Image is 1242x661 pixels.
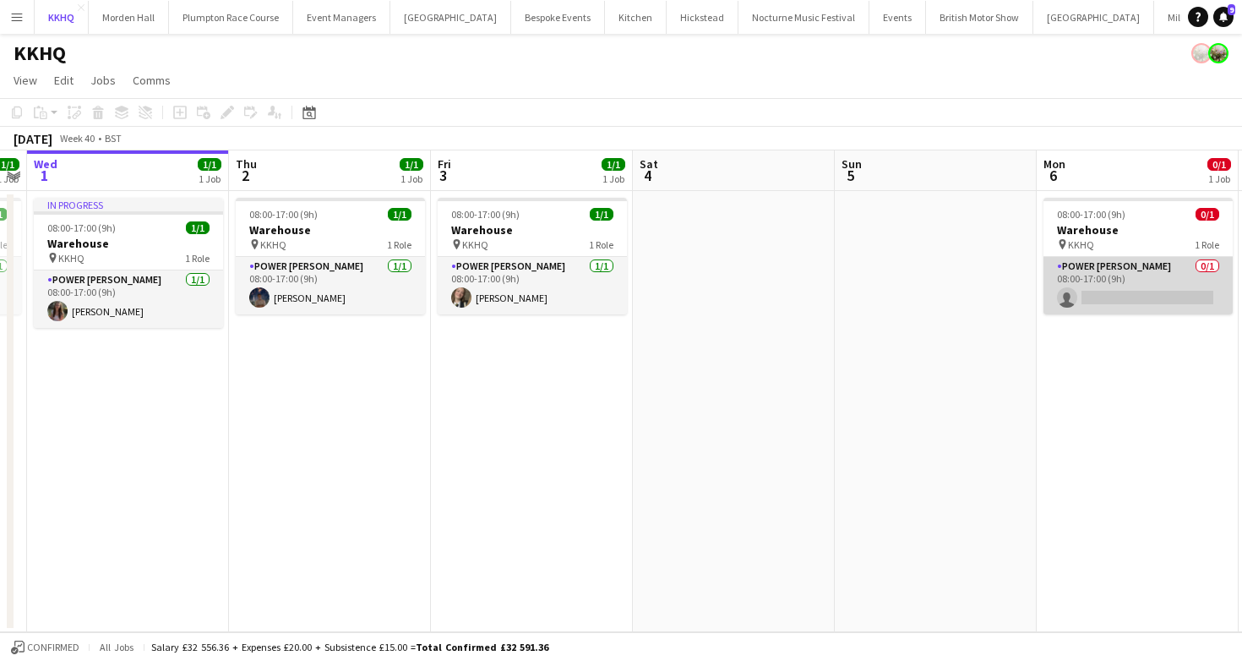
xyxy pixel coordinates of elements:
[590,208,613,221] span: 1/1
[438,257,627,314] app-card-role: Power [PERSON_NAME]1/108:00-17:00 (9h)[PERSON_NAME]
[1195,238,1219,251] span: 1 Role
[185,252,210,265] span: 1 Role
[31,166,57,185] span: 1
[54,73,74,88] span: Edit
[400,158,423,171] span: 1/1
[1043,198,1233,314] app-job-card: 08:00-17:00 (9h)0/1Warehouse KKHQ1 RolePower [PERSON_NAME]0/108:00-17:00 (9h)
[637,166,658,185] span: 4
[667,1,738,34] button: Hickstead
[90,73,116,88] span: Jobs
[1043,222,1233,238] h3: Warehouse
[260,238,286,251] span: KKHQ
[56,132,98,145] span: Week 40
[133,73,171,88] span: Comms
[1041,166,1065,185] span: 6
[602,158,625,171] span: 1/1
[738,1,869,34] button: Nocturne Music Festival
[589,238,613,251] span: 1 Role
[14,73,37,88] span: View
[1207,158,1231,171] span: 0/1
[8,638,82,657] button: Confirmed
[58,252,84,265] span: KKHQ
[34,156,57,172] span: Wed
[126,69,177,91] a: Comms
[34,236,223,251] h3: Warehouse
[7,69,44,91] a: View
[27,642,79,653] span: Confirmed
[462,238,488,251] span: KKHQ
[390,1,511,34] button: [GEOGRAPHIC_DATA]
[151,641,548,653] div: Salary £32 556.36 + Expenses £20.00 + Subsistence £15.00 =
[1208,43,1228,63] app-user-avatar: Staffing Manager
[1191,43,1212,63] app-user-avatar: Staffing Manager
[47,221,116,234] span: 08:00-17:00 (9h)
[869,1,926,34] button: Events
[35,1,89,34] button: KKHQ
[236,198,425,314] app-job-card: 08:00-17:00 (9h)1/1Warehouse KKHQ1 RolePower [PERSON_NAME]1/108:00-17:00 (9h)[PERSON_NAME]
[1068,238,1094,251] span: KKHQ
[602,172,624,185] div: 1 Job
[236,257,425,314] app-card-role: Power [PERSON_NAME]1/108:00-17:00 (9h)[PERSON_NAME]
[34,198,223,211] div: In progress
[416,641,548,653] span: Total Confirmed £32 591.36
[400,172,422,185] div: 1 Job
[1196,208,1219,221] span: 0/1
[233,166,257,185] span: 2
[105,132,122,145] div: BST
[1208,172,1230,185] div: 1 Job
[1057,208,1125,221] span: 08:00-17:00 (9h)
[1043,257,1233,314] app-card-role: Power [PERSON_NAME]0/108:00-17:00 (9h)
[1033,1,1154,34] button: [GEOGRAPHIC_DATA]
[451,208,520,221] span: 08:00-17:00 (9h)
[169,1,293,34] button: Plumpton Race Course
[511,1,605,34] button: Bespoke Events
[842,156,862,172] span: Sun
[199,172,221,185] div: 1 Job
[438,222,627,238] h3: Warehouse
[926,1,1033,34] button: British Motor Show
[14,41,66,66] h1: KKHQ
[438,156,451,172] span: Fri
[236,156,257,172] span: Thu
[14,130,52,147] div: [DATE]
[1213,7,1234,27] a: 9
[47,69,80,91] a: Edit
[605,1,667,34] button: Kitchen
[236,222,425,238] h3: Warehouse
[387,238,411,251] span: 1 Role
[198,158,221,171] span: 1/1
[34,270,223,328] app-card-role: Power [PERSON_NAME]1/108:00-17:00 (9h)[PERSON_NAME]
[438,198,627,314] app-job-card: 08:00-17:00 (9h)1/1Warehouse KKHQ1 RolePower [PERSON_NAME]1/108:00-17:00 (9h)[PERSON_NAME]
[34,198,223,328] app-job-card: In progress08:00-17:00 (9h)1/1Warehouse KKHQ1 RolePower [PERSON_NAME]1/108:00-17:00 (9h)[PERSON_N...
[293,1,390,34] button: Event Managers
[839,166,862,185] span: 5
[640,156,658,172] span: Sat
[249,208,318,221] span: 08:00-17:00 (9h)
[1043,156,1065,172] span: Mon
[1228,4,1235,15] span: 9
[435,166,451,185] span: 3
[186,221,210,234] span: 1/1
[388,208,411,221] span: 1/1
[89,1,169,34] button: Morden Hall
[84,69,123,91] a: Jobs
[96,641,137,653] span: All jobs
